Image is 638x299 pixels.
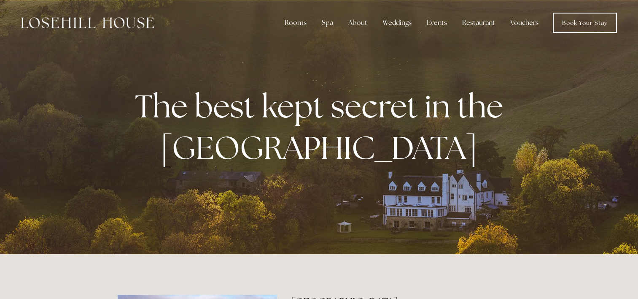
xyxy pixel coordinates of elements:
[21,17,154,28] img: Losehill House
[376,14,418,31] div: Weddings
[553,13,617,33] a: Book Your Stay
[342,14,374,31] div: About
[278,14,313,31] div: Rooms
[503,14,545,31] a: Vouchers
[455,14,502,31] div: Restaurant
[315,14,340,31] div: Spa
[135,85,510,168] strong: The best kept secret in the [GEOGRAPHIC_DATA]
[420,14,454,31] div: Events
